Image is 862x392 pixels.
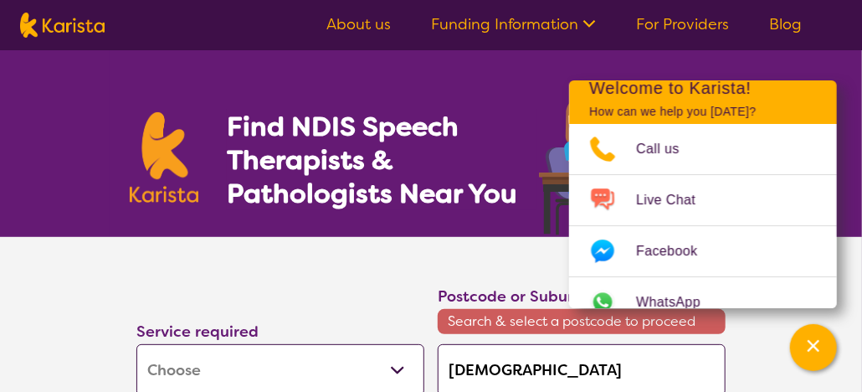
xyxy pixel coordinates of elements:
[636,290,721,315] span: WhatsApp
[636,14,729,34] a: For Providers
[526,90,732,237] img: speech-therapy
[569,277,837,328] a: Web link opens in a new tab.
[438,286,583,307] label: Postcode or Suburb
[438,309,726,334] span: Search & select a postcode to proceed
[589,105,817,119] p: How can we help you [DATE]?
[136,322,259,342] label: Service required
[636,137,700,162] span: Call us
[227,110,536,210] h1: Find NDIS Speech Therapists & Pathologists Near You
[130,112,198,203] img: Karista logo
[636,239,717,264] span: Facebook
[431,14,596,34] a: Funding Information
[569,124,837,328] ul: Choose channel
[569,80,837,308] div: Channel Menu
[636,188,716,213] span: Live Chat
[589,78,817,98] h2: Welcome to Karista!
[790,324,837,371] button: Channel Menu
[769,14,802,34] a: Blog
[20,13,105,38] img: Karista logo
[326,14,391,34] a: About us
